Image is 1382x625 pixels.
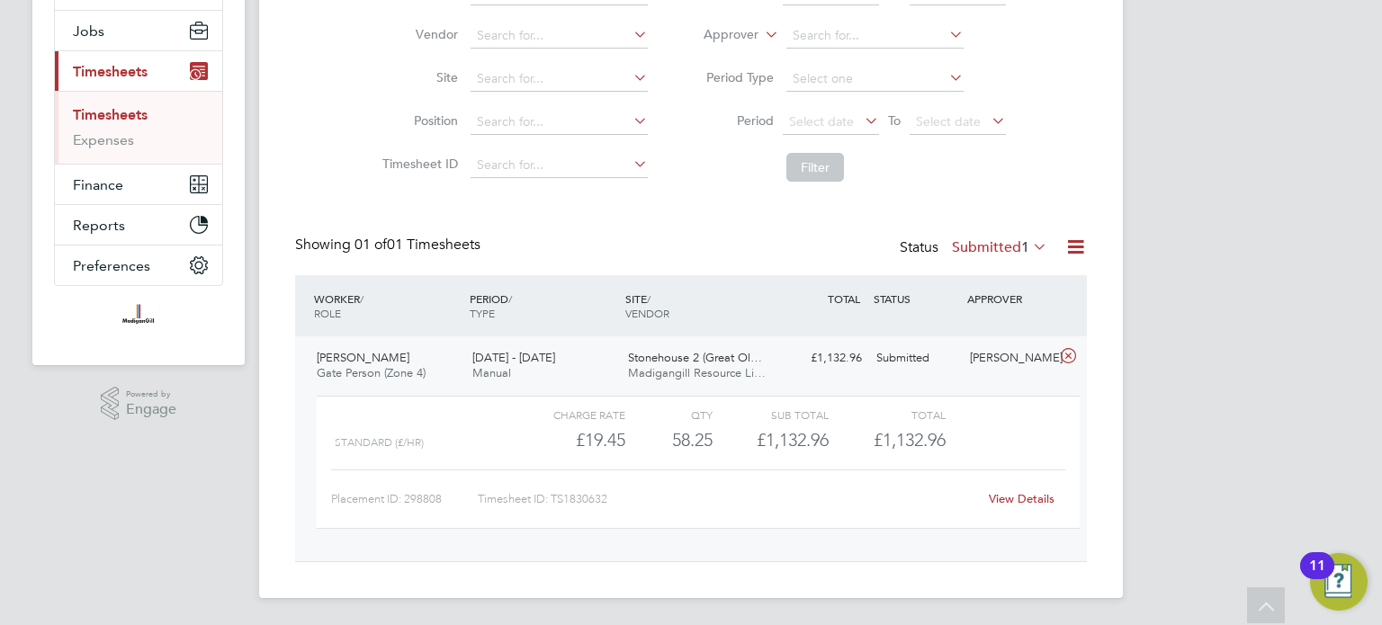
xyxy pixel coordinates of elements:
div: Status [900,236,1051,261]
span: / [360,291,363,306]
span: Select date [789,113,854,129]
div: [PERSON_NAME] [963,344,1056,373]
a: View Details [989,491,1054,506]
span: Standard (£/HR) [335,436,424,449]
div: Timesheet ID: TS1830632 [478,485,977,513]
input: Search for... [471,23,648,49]
input: Search for... [471,67,648,92]
button: Reports [55,205,222,245]
span: Finance [73,176,123,193]
span: 01 of [354,236,387,254]
span: [PERSON_NAME] [317,350,409,365]
label: Approver [678,26,758,44]
span: VENDOR [625,306,669,320]
span: Reports [73,217,125,234]
button: Open Resource Center, 11 new notifications [1310,553,1368,611]
input: Search for... [471,110,648,135]
span: Stonehouse 2 (Great Ol… [628,350,762,365]
span: £1,132.96 [874,429,946,451]
div: Charge rate [509,404,625,425]
div: Sub Total [713,404,829,425]
button: Finance [55,165,222,204]
span: Engage [126,402,176,417]
span: Preferences [73,257,150,274]
div: Placement ID: 298808 [331,485,478,513]
label: Vendor [377,26,458,42]
span: [DATE] - [DATE] [472,350,555,365]
div: £19.45 [509,425,625,455]
span: / [647,291,651,306]
a: Powered byEngage [101,387,177,421]
span: Select date [916,113,981,129]
span: Timesheets [73,63,148,80]
input: Search for... [471,153,648,178]
button: Timesheets [55,51,222,91]
input: Select one [786,67,964,92]
span: Madigangill Resource Li… [628,365,766,380]
a: Expenses [73,131,134,148]
div: STATUS [869,282,963,315]
label: Timesheet ID [377,156,458,172]
span: Powered by [126,387,176,402]
div: Submitted [869,344,963,373]
span: ROLE [314,306,341,320]
div: 58.25 [625,425,713,455]
span: 1 [1021,238,1029,256]
button: Preferences [55,246,222,285]
div: 11 [1309,566,1325,589]
label: Period Type [693,69,774,85]
input: Search for... [786,23,964,49]
span: Gate Person (Zone 4) [317,365,426,380]
span: To [883,109,906,132]
div: APPROVER [963,282,1056,315]
div: £1,132.96 [776,344,869,373]
label: Submitted [952,238,1047,256]
img: madigangill-logo-retina.png [118,304,158,333]
span: Manual [472,365,511,380]
button: Filter [786,153,844,182]
span: / [508,291,512,306]
div: WORKER [310,282,465,329]
div: Total [829,404,945,425]
button: Jobs [55,11,222,50]
div: QTY [625,404,713,425]
div: PERIOD [465,282,621,329]
span: TOTAL [828,291,860,306]
a: Timesheets [73,106,148,123]
label: Period [693,112,774,129]
div: SITE [621,282,776,329]
div: Showing [295,236,484,254]
div: £1,132.96 [713,425,829,455]
span: TYPE [470,306,495,320]
span: Jobs [73,22,104,40]
label: Position [377,112,458,129]
span: 01 Timesheets [354,236,480,254]
a: Go to home page [54,304,223,333]
label: Site [377,69,458,85]
div: Timesheets [55,91,222,164]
